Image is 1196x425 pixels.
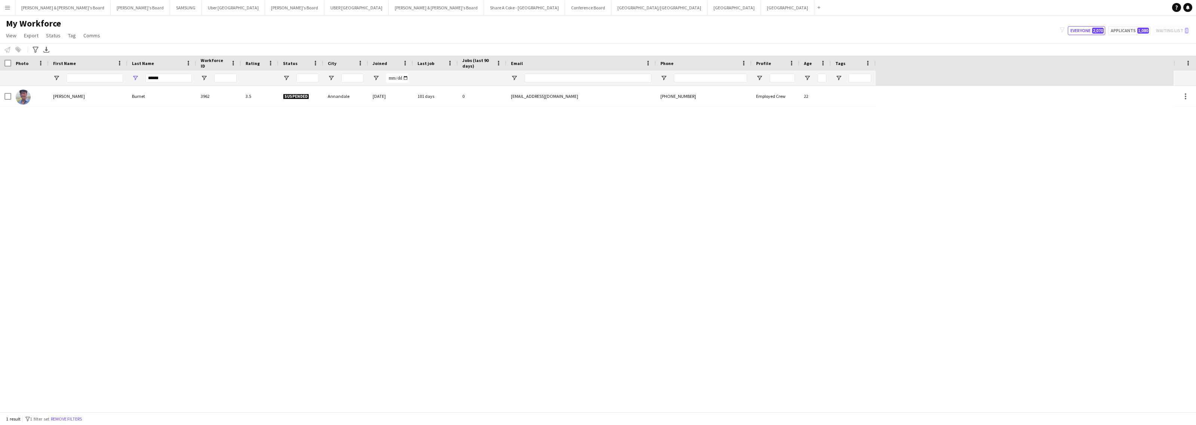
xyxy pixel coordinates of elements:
button: Conference Board [565,0,611,15]
input: City Filter Input [341,74,364,83]
div: Employed Crew [752,86,799,106]
span: Last Name [132,61,154,66]
input: Phone Filter Input [674,74,747,83]
span: 1 filter set [30,416,49,422]
span: Suspended [283,94,309,99]
span: Rating [246,61,260,66]
button: Open Filter Menu [756,75,763,81]
div: [DATE] [368,86,413,106]
button: Open Filter Menu [660,75,667,81]
div: 101 days [413,86,458,106]
span: Tag [68,32,76,39]
div: [PHONE_NUMBER] [656,86,752,106]
input: First Name Filter Input [67,74,123,83]
span: Profile [756,61,771,66]
span: Tags [835,61,845,66]
span: Email [511,61,523,66]
button: Open Filter Menu [835,75,842,81]
input: Profile Filter Input [770,74,795,83]
span: Workforce ID [201,58,228,69]
span: 2,070 [1092,28,1104,34]
div: 3.5 [241,86,278,106]
app-action-btn: Export XLSX [42,45,51,54]
button: Open Filter Menu [53,75,60,81]
span: Age [804,61,812,66]
button: Open Filter Menu [132,75,139,81]
button: Open Filter Menu [328,75,335,81]
app-action-btn: Advanced filters [31,45,40,54]
input: Status Filter Input [296,74,319,83]
div: [EMAIL_ADDRESS][DOMAIN_NAME] [506,86,656,106]
button: Applicants1,080 [1108,26,1150,35]
a: Export [21,31,41,40]
button: [GEOGRAPHIC_DATA]/[GEOGRAPHIC_DATA] [611,0,708,15]
button: [PERSON_NAME]'s Board [265,0,324,15]
input: Workforce ID Filter Input [214,74,237,83]
button: Uber [GEOGRAPHIC_DATA] [202,0,265,15]
button: Open Filter Menu [804,75,811,81]
span: View [6,32,16,39]
button: SAMSUNG [170,0,202,15]
button: [PERSON_NAME] & [PERSON_NAME]'s Board [389,0,484,15]
span: Joined [373,61,387,66]
button: Open Filter Menu [373,75,379,81]
span: My Workforce [6,18,61,29]
a: Comms [80,31,103,40]
div: [PERSON_NAME] [49,86,127,106]
span: Jobs (last 90 days) [462,58,493,69]
span: 1,080 [1137,28,1149,34]
input: Age Filter Input [817,74,826,83]
button: [GEOGRAPHIC_DATA] [708,0,761,15]
span: Last job [417,61,434,66]
button: Share A Coke - [GEOGRAPHIC_DATA] [484,0,565,15]
button: Open Filter Menu [283,75,290,81]
a: Status [43,31,64,40]
div: 3962 [196,86,241,106]
input: Email Filter Input [524,74,651,83]
button: [PERSON_NAME] & [PERSON_NAME]'s Board [15,0,111,15]
button: UBER [GEOGRAPHIC_DATA] [324,0,389,15]
span: Status [283,61,298,66]
input: Last Name Filter Input [145,74,192,83]
input: Joined Filter Input [386,74,409,83]
img: James Burnet [16,90,31,105]
span: Photo [16,61,28,66]
div: 0 [458,86,506,106]
button: Open Filter Menu [511,75,518,81]
span: Export [24,32,38,39]
div: 22 [799,86,831,106]
div: Burnet [127,86,196,106]
span: Comms [83,32,100,39]
div: Annandale [323,86,368,106]
button: Open Filter Menu [201,75,207,81]
span: Phone [660,61,673,66]
button: [PERSON_NAME]'s Board [111,0,170,15]
a: View [3,31,19,40]
span: First Name [53,61,76,66]
span: Status [46,32,61,39]
button: [GEOGRAPHIC_DATA] [761,0,814,15]
a: Tag [65,31,79,40]
button: Everyone2,070 [1068,26,1105,35]
button: Remove filters [49,415,83,423]
span: City [328,61,336,66]
input: Tags Filter Input [849,74,871,83]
